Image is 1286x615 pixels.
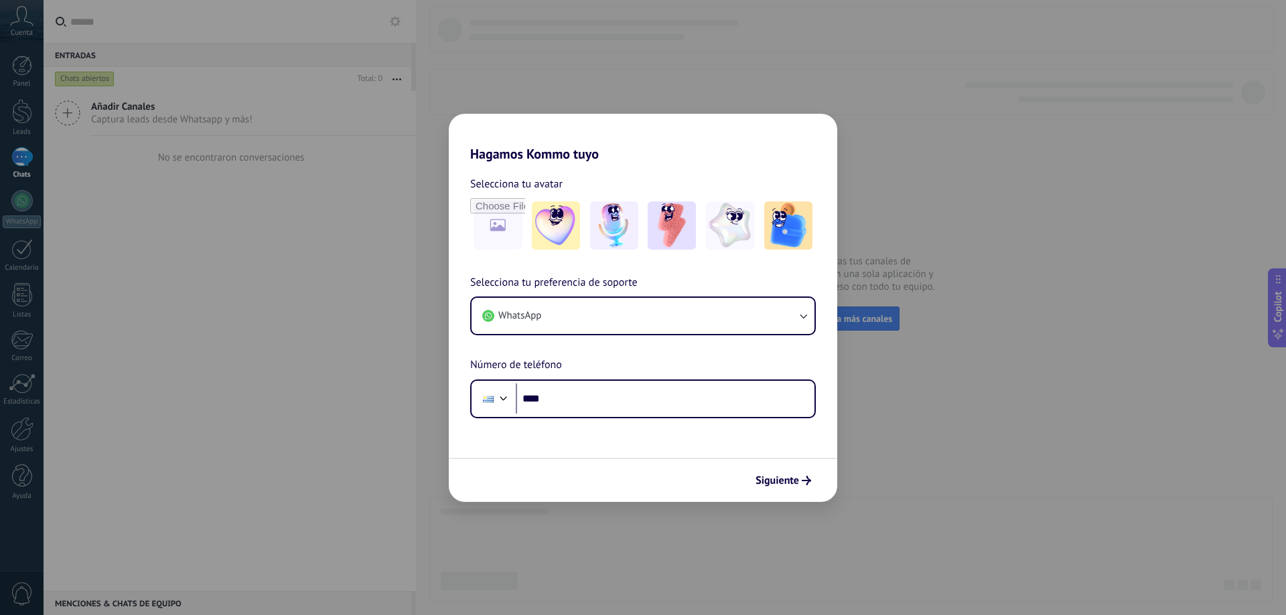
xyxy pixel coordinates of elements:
button: Siguiente [749,469,817,492]
span: Siguiente [756,476,799,485]
img: -3.jpeg [648,201,696,250]
div: Uruguay: + 598 [476,385,501,413]
img: -2.jpeg [590,201,638,250]
img: -4.jpeg [706,201,754,250]
h2: Hagamos Kommo tuyo [449,114,837,162]
span: Selecciona tu avatar [470,175,563,193]
img: -5.jpeg [764,201,812,250]
span: Selecciona tu preferencia de soporte [470,274,638,292]
img: -1.jpeg [532,201,580,250]
span: WhatsApp [498,309,541,323]
button: WhatsApp [472,298,814,334]
span: Número de teléfono [470,357,562,374]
